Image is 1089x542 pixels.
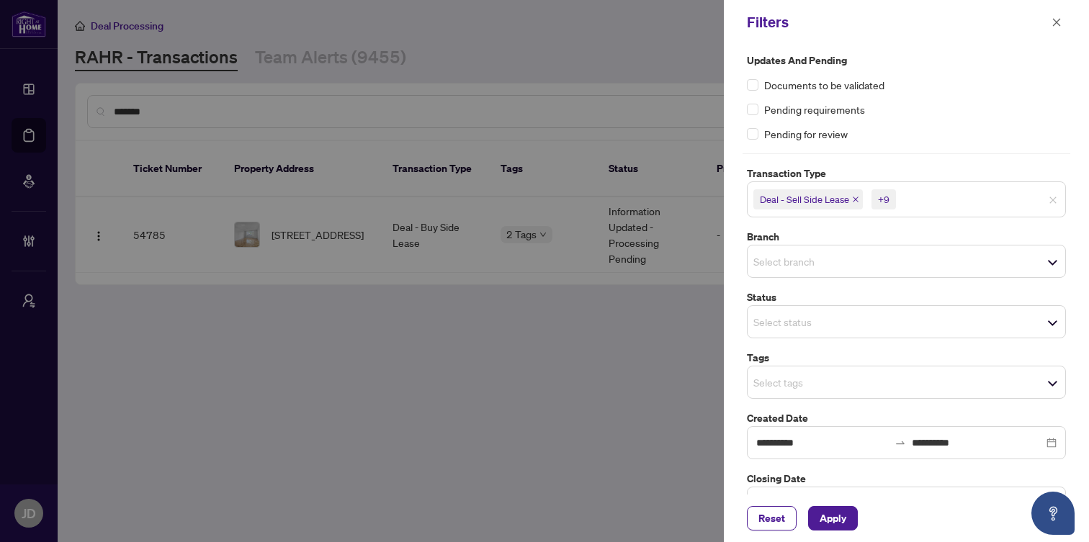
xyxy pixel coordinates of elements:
button: Apply [808,506,858,530]
label: Tags [747,350,1066,366]
span: Pending for review [764,126,848,142]
label: Closing Date [747,471,1066,487]
label: Branch [747,229,1066,245]
label: Updates and Pending [747,53,1066,68]
span: close [1049,196,1057,204]
span: to [895,437,906,448]
span: Apply [820,507,846,530]
span: Reset [758,507,785,530]
label: Status [747,289,1066,305]
span: Pending requirements [764,101,865,117]
span: close [1052,17,1062,27]
button: Reset [747,506,797,530]
label: Transaction Type [747,166,1066,181]
label: Created Date [747,410,1066,426]
span: Deal - Sell Side Lease [753,189,863,209]
div: Filters [747,12,1047,33]
button: Open asap [1031,492,1075,535]
span: Documents to be validated [764,77,884,93]
span: swap-right [895,437,906,448]
span: close [852,196,859,203]
div: +9 [878,192,889,207]
span: Deal - Sell Side Lease [760,192,849,207]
